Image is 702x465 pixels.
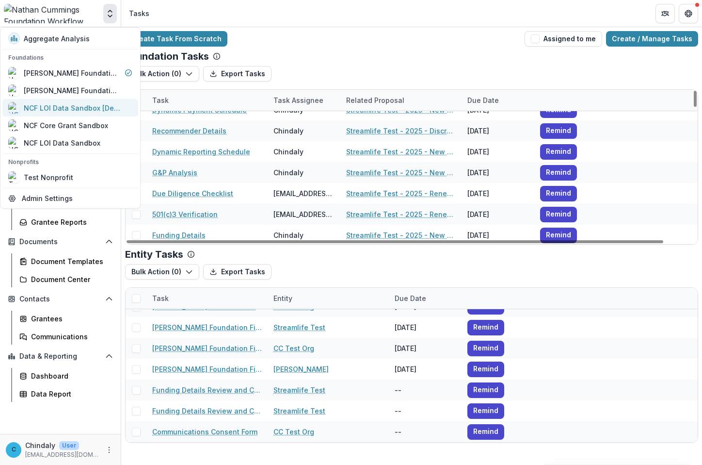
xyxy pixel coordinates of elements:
a: Dashboard [16,368,117,384]
a: Communications [16,329,117,345]
a: Document Center [16,271,117,287]
button: Remind [467,362,504,377]
div: Document Center [31,274,109,284]
div: Chindaly [273,230,303,240]
img: Nathan Cummings Foundation Workflow Sandbox logo [4,4,99,23]
div: [DATE] [462,120,534,141]
div: [EMAIL_ADDRESS][DOMAIN_NAME] [273,209,335,219]
button: Partners [655,4,675,23]
div: Task [146,288,268,309]
button: Remind [467,320,504,335]
div: Related Proposal [340,90,462,111]
a: Grantees [16,311,117,327]
p: User [59,441,79,450]
div: [DATE] [389,317,462,338]
button: Open Data & Reporting [4,349,117,364]
button: Bulk Action (0) [125,264,199,280]
div: Tasks [129,8,149,18]
a: Funding Details Review and Communications Consent [152,406,262,416]
a: Streamlife Test [273,406,325,416]
div: Communications [31,332,109,342]
div: [DATE] [389,338,462,359]
div: [DATE] [389,359,462,380]
a: Data Report [16,386,117,402]
div: Entity [268,288,389,309]
div: -- [389,400,462,421]
a: Streamlife Test - 2025 - Renewal Grant Call Questions [346,188,456,199]
div: Task [146,90,268,111]
div: Task Assignee [268,90,340,111]
button: Remind [540,228,577,243]
a: Document Templates [16,253,117,269]
a: Streamlife Test [273,385,325,395]
div: Task [146,293,175,303]
a: Dynamic Reporting Schedule [152,147,250,157]
div: Data Report [31,389,109,399]
nav: breadcrumb [125,6,153,20]
button: Open Documents [4,234,117,249]
a: Streamlife Test - 2025 - New Request Application [346,147,456,157]
div: Chindaly [12,447,16,453]
div: -- [389,380,462,400]
div: Chindaly [273,126,303,136]
button: Remind [467,341,504,356]
div: [EMAIL_ADDRESS][DOMAIN_NAME] [273,188,335,199]
div: Grantee Reports [31,217,109,227]
div: Due Date [389,288,462,309]
button: Remind [467,403,504,419]
a: Funding Details [152,230,206,240]
div: Dashboard [31,371,109,381]
a: [PERSON_NAME] Foundation Final Report [152,322,262,332]
a: Streamlife Test - 2025 - New Request Application [346,230,456,240]
p: Entity Tasks [125,249,183,260]
a: Grantee Reports [16,214,117,230]
button: Open Contacts [4,291,117,307]
button: Remind [540,165,577,181]
div: [DATE] [462,183,534,204]
a: [PERSON_NAME] Foundation Final Report [152,364,262,374]
button: Export Tasks [203,264,271,280]
div: Due Date [389,293,432,303]
a: Communications Consent Form [152,427,257,437]
a: Due Diligence Checklist [152,188,233,199]
button: Remind [540,186,577,201]
button: Remind [540,144,577,160]
div: [DATE] [462,204,534,225]
div: Grantees [31,314,109,324]
button: More [103,444,115,456]
a: CC Test Org [273,427,314,437]
p: Chindaly [25,440,55,450]
button: Export Tasks [203,66,271,82]
a: Streamlife Test [273,322,325,332]
a: [PERSON_NAME] Foundation Final Report [152,343,262,353]
a: Streamlife Test - 2025 - Renewal Grant Call Questions [346,209,456,219]
a: [PERSON_NAME] [273,364,329,374]
a: Create / Manage Tasks [606,31,698,47]
span: Contacts [19,295,101,303]
div: Entity [268,293,298,303]
button: Get Help [679,4,698,23]
div: Chindaly [273,167,303,178]
p: [EMAIL_ADDRESS][DOMAIN_NAME] [25,450,99,459]
a: Funding Details Review and Communications Consent [152,385,262,395]
a: CC Test Org [273,343,314,353]
button: Assigned to me [525,31,602,47]
div: Related Proposal [340,95,410,105]
span: Documents [19,238,101,246]
a: Recommender Details [152,126,226,136]
button: Remind [467,382,504,398]
a: Streamlife Test - 2025 - Discretionary Grant Application [346,126,456,136]
div: -- [389,421,462,442]
div: Due Date [462,90,534,111]
div: [DATE] [462,141,534,162]
div: [DATE] [462,162,534,183]
a: Streamlife Test - 2025 - New Request Application [346,167,456,178]
div: Task [146,95,175,105]
button: Bulk Action (0) [125,66,199,82]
